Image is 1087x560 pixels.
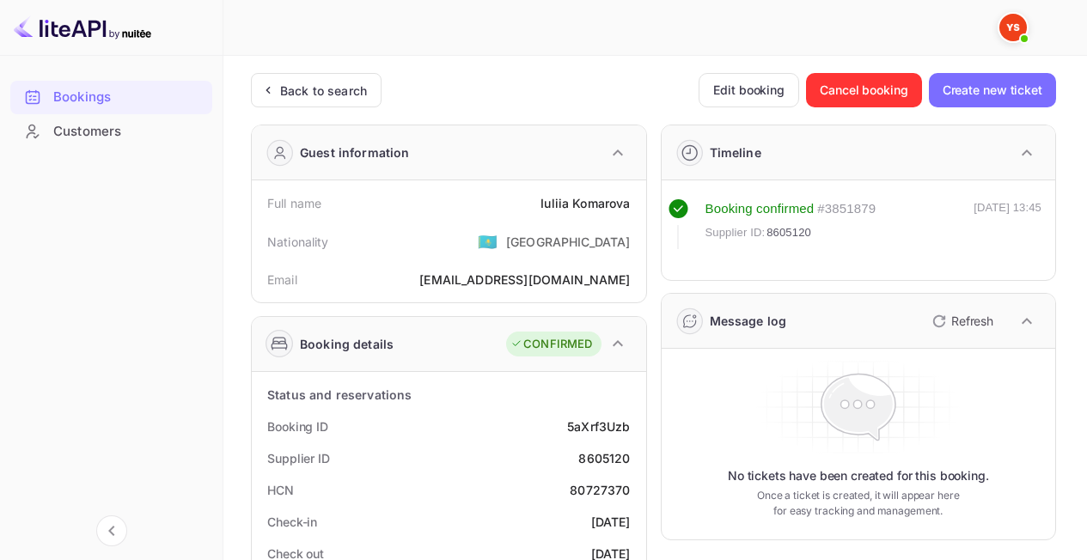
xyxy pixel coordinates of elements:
div: 8605120 [578,449,630,467]
button: Edit booking [699,73,799,107]
div: Booking ID [267,417,328,435]
div: 80727370 [570,481,630,499]
div: CONFIRMED [510,336,592,353]
div: # 3851879 [817,199,876,219]
p: Refresh [951,312,993,330]
div: Timeline [710,143,761,161]
div: [DATE] 13:45 [974,199,1041,249]
a: Bookings [10,81,212,113]
div: Message log [710,312,787,330]
div: Status and reservations [267,386,412,404]
div: Full name [267,194,321,212]
div: Bookings [10,81,212,114]
a: Customers [10,115,212,147]
div: [EMAIL_ADDRESS][DOMAIN_NAME] [419,271,630,289]
img: LiteAPI logo [14,14,151,41]
div: 5aXrf3Uzb [567,417,630,435]
button: Refresh [922,307,1000,335]
div: Customers [53,122,204,142]
div: Booking details [300,335,394,353]
span: 8605120 [766,224,811,241]
p: No tickets have been created for this booking. [728,467,989,484]
div: HCN [267,481,294,499]
div: Iuliia Komarova [540,194,630,212]
div: [DATE] [591,513,631,531]
div: Email [267,271,297,289]
img: Yandex Support [999,14,1027,41]
div: Booking confirmed [705,199,815,219]
div: Guest information [300,143,410,161]
div: Check-in [267,513,317,531]
div: Back to search [280,82,367,100]
div: [GEOGRAPHIC_DATA] [506,233,631,251]
button: Collapse navigation [96,515,127,546]
div: Customers [10,115,212,149]
p: Once a ticket is created, it will appear here for easy tracking and management. [754,488,962,519]
div: Bookings [53,88,204,107]
span: Supplier ID: [705,224,766,241]
div: Nationality [267,233,329,251]
div: Supplier ID [267,449,330,467]
button: Create new ticket [929,73,1056,107]
button: Cancel booking [806,73,922,107]
span: United States [478,226,498,257]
